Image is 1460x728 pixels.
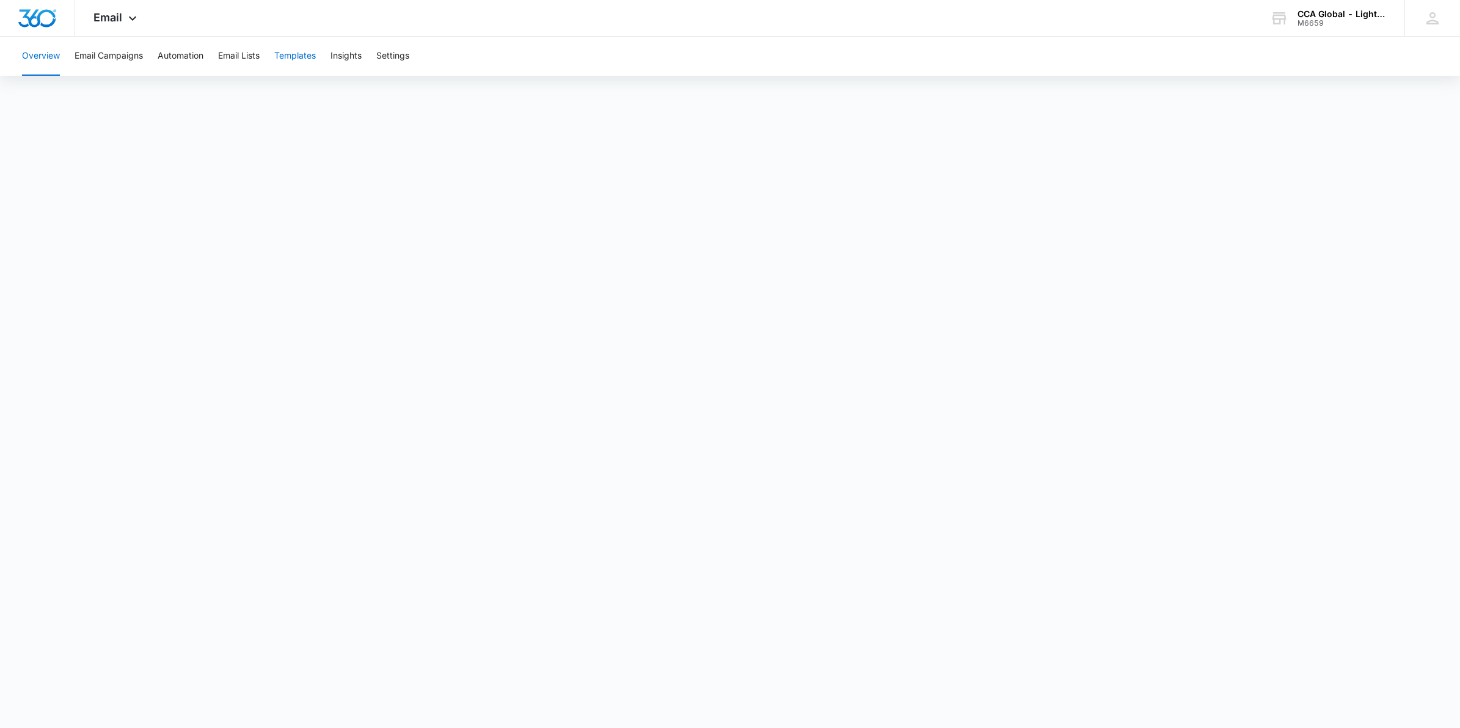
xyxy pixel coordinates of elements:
div: account name [1298,9,1387,19]
span: Email [93,11,122,24]
button: Email Campaigns [75,37,143,76]
div: account id [1298,19,1387,27]
button: Overview [22,37,60,76]
button: Insights [330,37,362,76]
button: Settings [376,37,409,76]
button: Automation [158,37,203,76]
button: Templates [274,37,316,76]
button: Email Lists [218,37,260,76]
